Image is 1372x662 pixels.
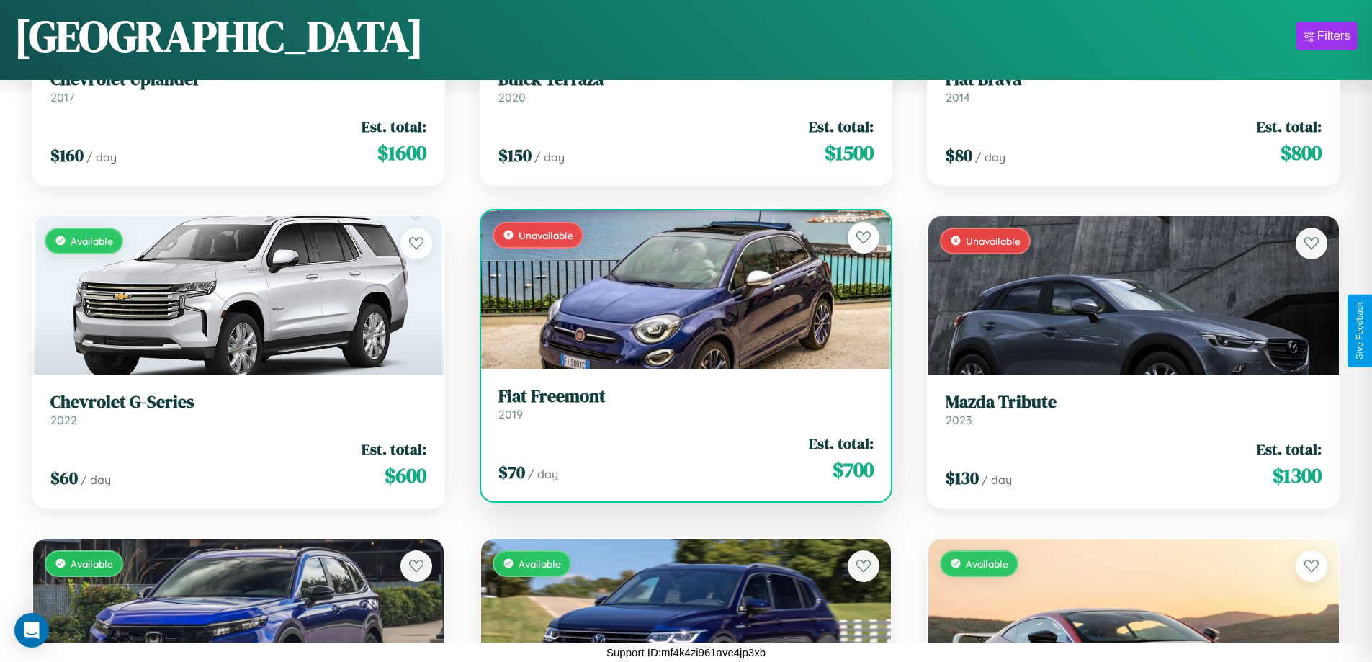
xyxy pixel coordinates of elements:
span: Est. total: [1257,116,1322,137]
span: / day [528,467,558,481]
span: Available [71,558,113,570]
span: Available [71,235,113,247]
button: Filters [1296,22,1358,50]
span: / day [975,150,1005,164]
a: Buick Terraza2020 [498,69,874,104]
div: Give Feedback [1355,302,1365,360]
a: Fiat Freemont2019 [498,386,874,421]
span: / day [534,150,565,164]
span: $ 80 [946,143,972,167]
span: $ 60 [50,466,78,490]
h3: Fiat Brava [946,69,1322,90]
div: Filters [1317,29,1350,43]
h3: Mazda Tribute [946,392,1322,413]
h3: Buick Terraza [498,69,874,90]
span: Unavailable [519,229,573,241]
span: 2023 [946,413,972,427]
a: Chevrolet G-Series2022 [50,392,426,427]
p: Support ID: mf4k4zi961ave4jp3xb [606,643,766,662]
h3: Fiat Freemont [498,386,874,407]
span: Available [519,558,561,570]
span: 2020 [498,90,526,104]
h3: Chevrolet G-Series [50,392,426,413]
span: $ 1300 [1273,461,1322,490]
span: Est. total: [809,433,874,454]
span: $ 1500 [825,138,874,167]
span: / day [982,473,1012,487]
span: 2019 [498,407,523,421]
a: Fiat Brava2014 [946,69,1322,104]
span: $ 70 [498,460,525,484]
span: $ 800 [1281,138,1322,167]
span: Est. total: [1257,439,1322,460]
span: / day [81,473,111,487]
div: Open Intercom Messenger [14,613,49,648]
span: 2022 [50,413,77,427]
span: / day [86,150,117,164]
span: $ 130 [946,466,979,490]
h1: [GEOGRAPHIC_DATA] [14,6,423,66]
span: 2017 [50,90,74,104]
span: Est. total: [362,439,426,460]
span: Unavailable [966,235,1021,247]
span: Available [966,558,1008,570]
span: $ 700 [833,455,874,484]
span: $ 160 [50,143,84,167]
h3: Chevrolet Uplander [50,69,426,90]
span: Est. total: [809,116,874,137]
a: Mazda Tribute2023 [946,392,1322,427]
a: Chevrolet Uplander2017 [50,69,426,104]
span: Est. total: [362,116,426,137]
span: $ 600 [385,461,426,490]
span: $ 1600 [377,138,426,167]
span: 2014 [946,90,970,104]
span: $ 150 [498,143,532,167]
